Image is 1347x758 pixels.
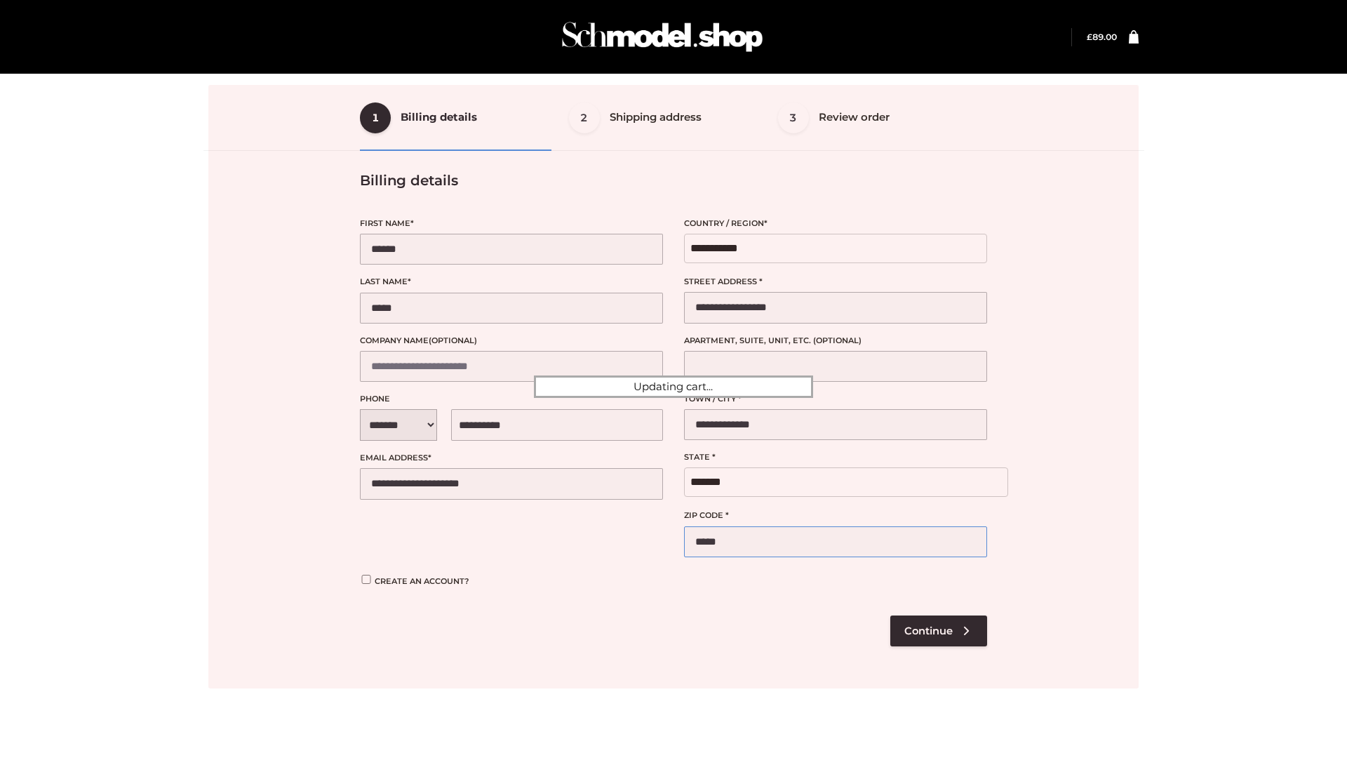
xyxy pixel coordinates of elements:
bdi: 89.00 [1087,32,1117,42]
img: Schmodel Admin 964 [557,9,768,65]
div: Updating cart... [534,375,813,398]
span: £ [1087,32,1092,42]
a: £89.00 [1087,32,1117,42]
